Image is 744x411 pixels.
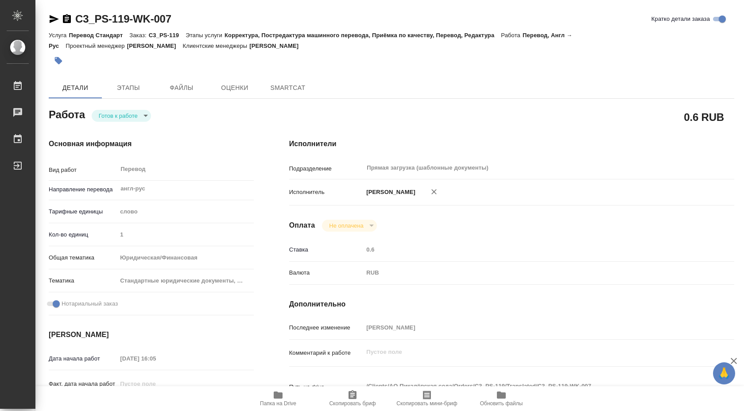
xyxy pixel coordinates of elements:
[96,112,140,120] button: Готов к работе
[160,82,203,93] span: Файлы
[117,250,253,265] div: Юридическая/Финансовая
[117,352,194,365] input: Пустое поле
[464,386,539,411] button: Обновить файлы
[117,377,194,390] input: Пустое поле
[49,51,68,70] button: Добавить тэг
[289,383,364,392] p: Путь на drive
[501,32,523,39] p: Работа
[390,386,464,411] button: Скопировать мини-бриф
[289,220,315,231] h4: Оплата
[69,32,129,39] p: Перевод Стандарт
[289,323,364,332] p: Последнее изменение
[684,109,724,124] h2: 0.6 RUB
[326,222,366,229] button: Не оплачена
[322,220,376,232] div: Готов к работе
[117,228,253,241] input: Пустое поле
[54,82,97,93] span: Детали
[107,82,150,93] span: Этапы
[186,32,225,39] p: Этапы услуги
[117,204,253,219] div: слово
[363,188,415,197] p: [PERSON_NAME]
[49,230,117,239] p: Кол-во единиц
[127,43,183,49] p: [PERSON_NAME]
[651,15,710,23] span: Кратко детали заказа
[92,110,151,122] div: Готов к работе
[363,379,697,394] textarea: /Clients/АО Пикалёвская сода/Orders/C3_PS-119/Translated/C3_PS-119-WK-007
[49,380,117,388] p: Факт. дата начала работ
[241,386,315,411] button: Папка на Drive
[289,245,364,254] p: Ставка
[49,330,254,340] h4: [PERSON_NAME]
[260,400,296,407] span: Папка на Drive
[49,14,59,24] button: Скопировать ссылку для ЯМессенджера
[289,164,364,173] p: Подразделение
[396,400,457,407] span: Скопировать мини-бриф
[315,386,390,411] button: Скопировать бриф
[225,32,501,39] p: Корректура, Постредактура машинного перевода, Приёмка по качеству, Перевод, Редактура
[49,253,117,262] p: Общая тематика
[49,166,117,174] p: Вид работ
[49,185,117,194] p: Направление перевода
[289,349,364,357] p: Комментарий к работе
[717,364,732,383] span: 🙏
[49,106,85,122] h2: Работа
[149,32,186,39] p: C3_PS-119
[480,400,523,407] span: Обновить файлы
[363,321,697,334] input: Пустое поле
[49,354,117,363] p: Дата начала работ
[49,276,117,285] p: Тематика
[62,14,72,24] button: Скопировать ссылку
[62,299,118,308] span: Нотариальный заказ
[183,43,250,49] p: Клиентские менеджеры
[49,139,254,149] h4: Основная информация
[66,43,127,49] p: Проектный менеджер
[49,32,69,39] p: Услуга
[267,82,309,93] span: SmartCat
[249,43,305,49] p: [PERSON_NAME]
[289,268,364,277] p: Валюта
[289,299,734,310] h4: Дополнительно
[363,265,697,280] div: RUB
[213,82,256,93] span: Оценки
[75,13,171,25] a: C3_PS-119-WK-007
[289,139,734,149] h4: Исполнители
[117,273,253,288] div: Стандартные юридические документы, договоры, уставы
[329,400,376,407] span: Скопировать бриф
[129,32,148,39] p: Заказ:
[289,188,364,197] p: Исполнитель
[713,362,735,384] button: 🙏
[49,207,117,216] p: Тарифные единицы
[424,182,444,202] button: Удалить исполнителя
[363,243,697,256] input: Пустое поле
